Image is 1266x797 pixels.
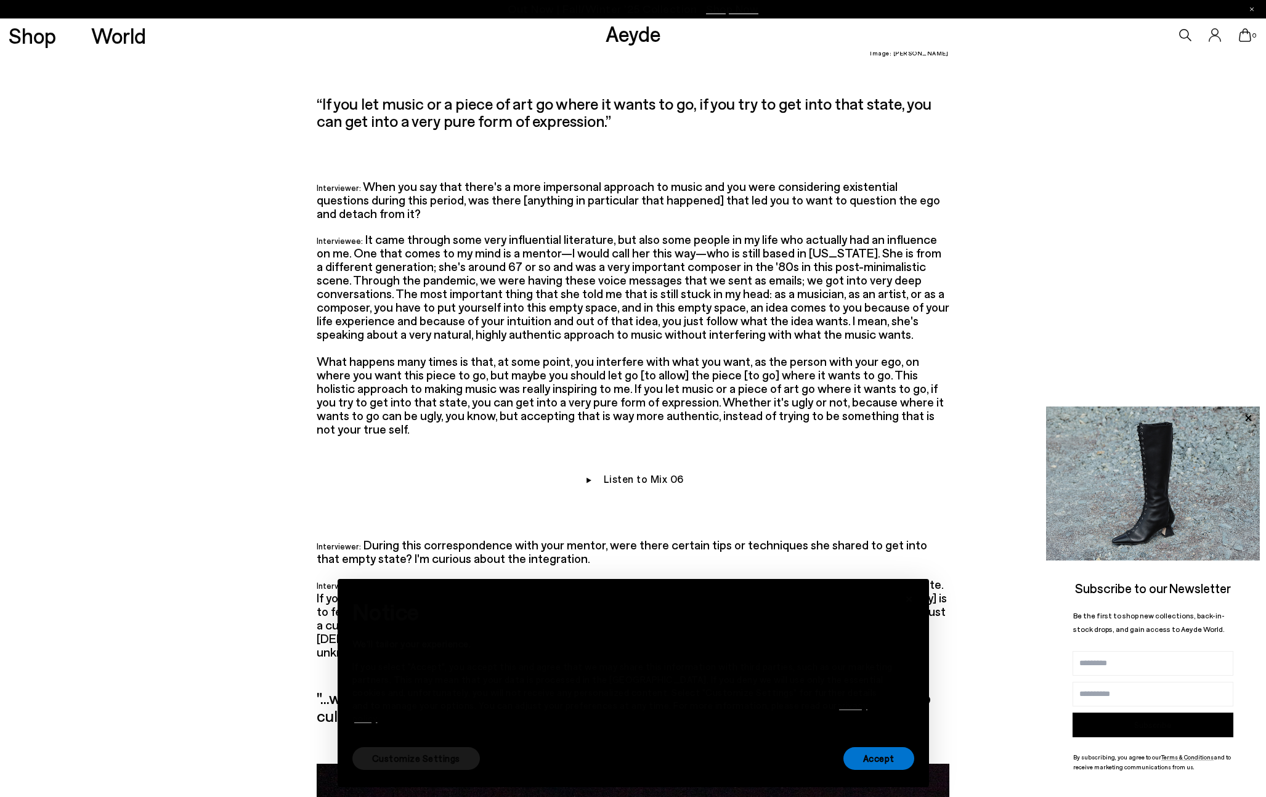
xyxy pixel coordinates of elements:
[604,472,684,485] a: Listen to Mix 06
[317,354,944,436] font: What happens many times is that, at some point, you interfere with what you want, as the person w...
[9,25,56,46] a: Shop
[1046,407,1260,560] img: 2a6287a1333c9a56320fd6e7b3c4a9a9.jpg
[1161,753,1214,761] a: Terms & Conditions
[905,588,914,606] font: ×
[352,700,868,724] a: privacy policy
[1073,611,1225,634] font: Be the first to shop new collections, back-in-stock drops, and gain access to Aeyde World.
[352,661,893,711] font: If you select "Accept", you accept this and agree that we may share this information with third p...
[317,236,363,246] font: Interviewee:
[1075,580,1231,596] font: Subscribe to our Newsletter
[372,753,460,764] font: Customize Settings
[9,22,56,48] font: Shop
[91,22,146,48] font: World
[508,2,697,15] font: Out Now | Fall/Winter '25 Collection
[895,583,924,612] button: Close this notice
[317,541,361,551] font: Interviewer:
[352,747,480,770] button: Customize Settings
[317,537,927,565] font: During this correspondence with your mentor, were there certain tips or techniques she shared to ...
[582,474,594,488] img: Icon link
[317,183,361,193] font: Interviewer:
[317,577,947,659] font: I guess a general selfless approach to other fields of life can also help you get into that state...
[317,94,931,131] font: “If you let music or a piece of art go where it wants to go, if you try to get into that state, y...
[1073,713,1233,737] button: Subscribe
[1073,753,1161,761] font: By subscribing, you agree to our
[863,753,895,764] font: Accept
[317,179,940,220] font: When you say that there's a more impersonal approach to music and you were considering existentia...
[706,2,758,15] font: Shop Now
[378,713,380,724] font: .
[317,232,949,341] font: It came through some very influential literature, but also some people in my life who actually ha...
[1134,720,1172,730] font: Subscribe
[1239,28,1251,42] a: 0
[317,688,931,725] font: "...we just need to see music as something that can have different shapes. I respect the club cul...
[352,597,420,625] font: Notice
[706,4,758,15] span: Navigate to /collections/new-in
[1252,31,1256,39] font: 0
[843,747,914,770] button: Accept
[91,25,146,46] a: World
[870,49,948,57] font: Image: [PERSON_NAME]
[606,20,661,46] a: Aeyde
[352,638,471,649] font: We'll tailor your experience.
[317,581,363,591] font: Interviewee:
